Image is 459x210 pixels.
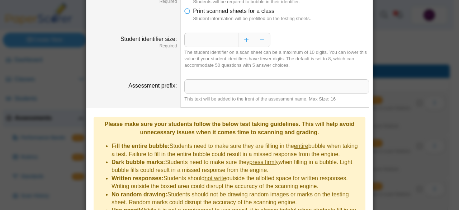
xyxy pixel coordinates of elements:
li: Students need to make sure they when filling in a bubble. Light bubble fills could result in a mi... [112,158,362,174]
u: entire [294,143,308,149]
u: press firmly [249,159,279,165]
b: Fill the entire bubble: [112,143,170,149]
label: Assessment prefix [128,83,177,89]
dfn: Student information will be prefilled on the testing sheets. [193,15,369,22]
div: The student identifier on a scan sheet can be a maximum of 10 digits. You can lower this value if... [184,49,369,69]
b: No random drawing: [112,191,167,197]
li: Students should outside the allotted space for written responses. Writing outside the boxed area ... [112,174,362,191]
button: Decrease [254,33,270,47]
b: Written responses: [112,175,164,181]
span: Print scanned sheets for a class [193,8,274,14]
b: Please make sure your students follow the below test taking guidelines. This will help avoid unne... [104,121,354,135]
div: This text will be added to the front of the assessment name. Max Size: 16 [184,96,369,102]
li: Students need to make sure they are filling in the bubble when taking a test. Failure to fill in ... [112,142,362,158]
dfn: Required [90,43,177,49]
button: Increase [238,33,254,47]
u: not write [204,175,226,181]
b: Dark bubble marks: [112,159,165,165]
label: Student identifier size [120,36,177,42]
li: Students should not be drawing random images or marks on the testing sheet. Random marks could di... [112,191,362,207]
